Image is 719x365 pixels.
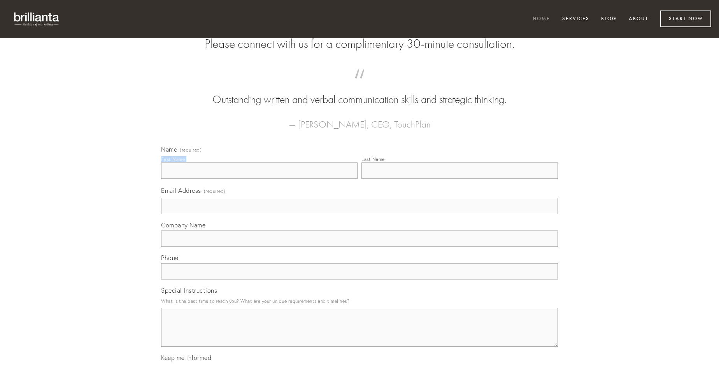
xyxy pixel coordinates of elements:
[161,254,179,262] span: Phone
[624,13,654,26] a: About
[8,8,66,30] img: brillianta - research, strategy, marketing
[161,187,201,194] span: Email Address
[161,37,558,51] h2: Please connect with us for a complimentary 30-minute consultation.
[161,156,185,162] div: First Name
[174,77,545,92] span: “
[174,77,545,107] blockquote: Outstanding written and verbal communication skills and strategic thinking.
[161,286,217,294] span: Special Instructions
[161,145,177,153] span: Name
[660,10,711,27] a: Start Now
[557,13,594,26] a: Services
[161,296,558,306] p: What is the best time to reach you? What are your unique requirements and timelines?
[596,13,622,26] a: Blog
[161,354,211,362] span: Keep me informed
[204,186,226,196] span: (required)
[174,107,545,132] figcaption: — [PERSON_NAME], CEO, TouchPlan
[180,148,202,152] span: (required)
[161,221,205,229] span: Company Name
[361,156,385,162] div: Last Name
[528,13,555,26] a: Home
